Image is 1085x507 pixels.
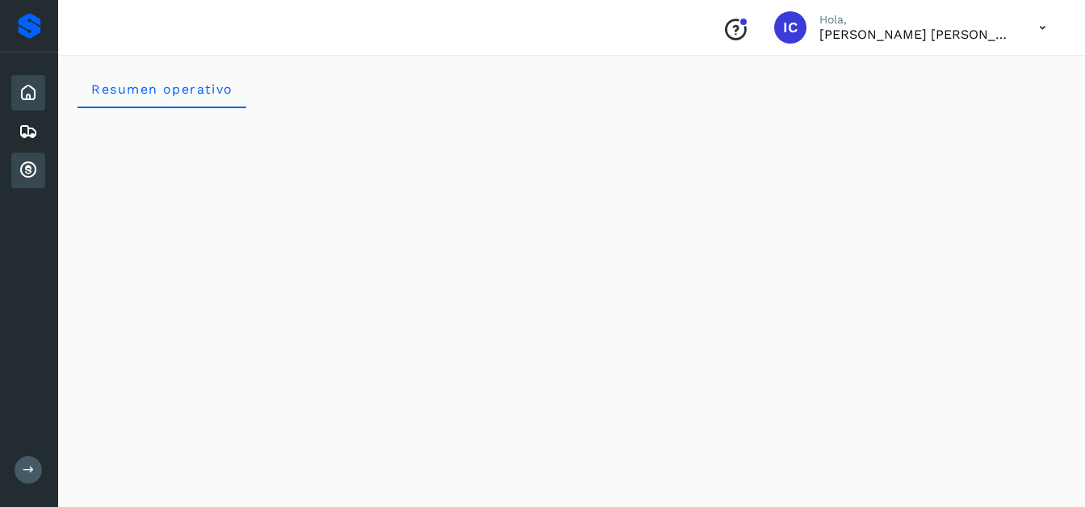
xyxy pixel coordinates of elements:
[11,75,45,111] div: Inicio
[819,27,1013,42] p: Isaias Camacho Valencia
[90,82,233,97] span: Resumen operativo
[11,114,45,149] div: Embarques
[11,153,45,188] div: Cuentas por cobrar
[819,13,1013,27] p: Hola,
